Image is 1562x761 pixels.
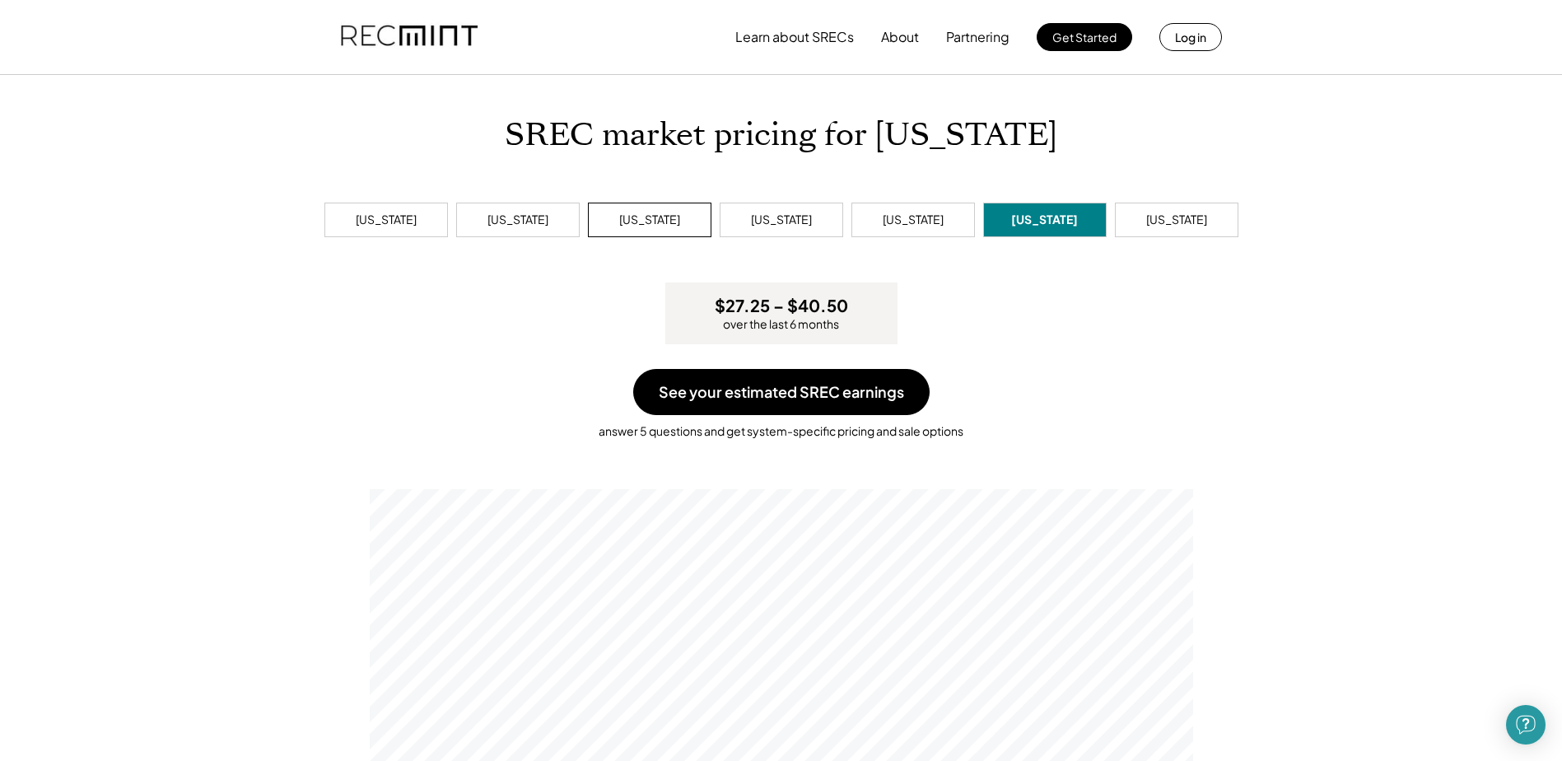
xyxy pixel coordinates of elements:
[341,9,478,65] img: recmint-logotype%403x.png
[735,21,854,54] button: Learn about SRECs
[881,21,919,54] button: About
[1146,212,1207,228] div: [US_STATE]
[1506,705,1546,745] div: Open Intercom Messenger
[1011,212,1078,228] div: [US_STATE]
[883,212,944,228] div: [US_STATE]
[633,369,930,415] button: See your estimated SREC earnings
[505,116,1058,155] h1: SREC market pricing for [US_STATE]
[751,212,812,228] div: [US_STATE]
[723,316,839,333] div: over the last 6 months
[1159,23,1222,51] button: Log in
[1037,23,1132,51] button: Get Started
[619,212,680,228] div: [US_STATE]
[715,295,848,316] h3: $27.25 – $40.50
[946,21,1009,54] button: Partnering
[487,212,548,228] div: [US_STATE]
[16,415,1546,440] div: answer 5 questions and get system-specific pricing and sale options
[356,212,417,228] div: [US_STATE]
